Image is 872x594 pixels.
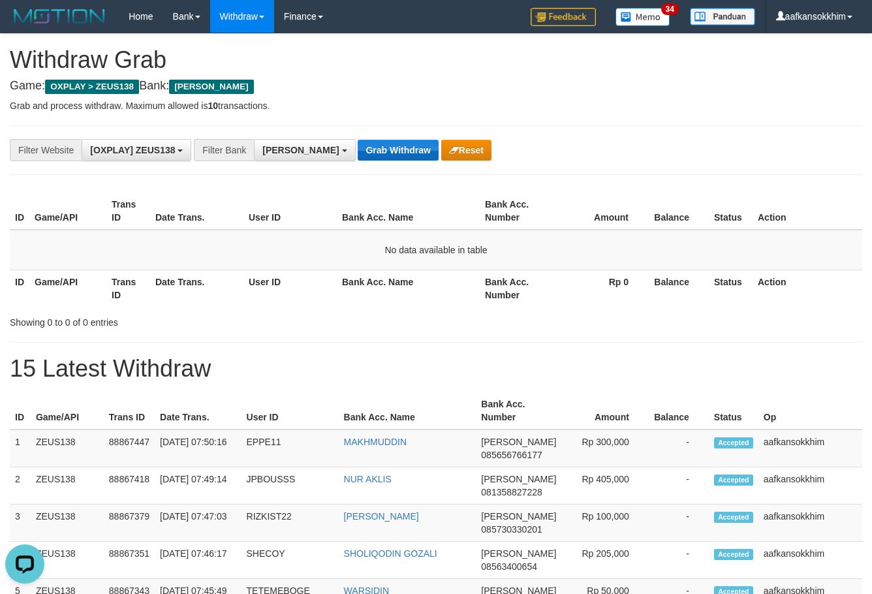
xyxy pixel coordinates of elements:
[561,542,648,579] td: Rp 205,000
[481,561,537,572] span: Copy 08563400654 to clipboard
[155,430,241,467] td: [DATE] 07:50:16
[104,542,155,579] td: 88867351
[104,505,155,542] td: 88867379
[709,270,753,307] th: Status
[150,270,243,307] th: Date Trans.
[758,392,862,430] th: Op
[615,8,670,26] img: Button%20Memo.svg
[155,467,241,505] td: [DATE] 07:49:14
[649,505,709,542] td: -
[241,467,339,505] td: JPBOUSSS
[104,467,155,505] td: 88867418
[758,542,862,579] td: aafkansokkhim
[10,311,354,329] div: Showing 0 to 0 of 0 entries
[10,7,109,26] img: MOTION_logo.png
[10,47,862,73] h1: Withdraw Grab
[10,392,31,430] th: ID
[648,270,709,307] th: Balance
[10,139,82,161] div: Filter Website
[481,450,542,460] span: Copy 085656766177 to clipboard
[31,542,104,579] td: ZEUS138
[709,193,753,230] th: Status
[208,101,218,111] strong: 10
[169,80,253,94] span: [PERSON_NAME]
[31,430,104,467] td: ZEUS138
[339,392,476,430] th: Bank Acc. Name
[561,430,648,467] td: Rp 300,000
[690,8,755,25] img: panduan.png
[561,505,648,542] td: Rp 100,000
[344,437,407,447] a: MAKHMUDDIN
[561,467,648,505] td: Rp 405,000
[241,542,339,579] td: SHECOY
[648,193,709,230] th: Balance
[649,392,709,430] th: Balance
[90,145,175,155] span: [OXPLAY] ZEUS138
[29,270,106,307] th: Game/API
[31,467,104,505] td: ZEUS138
[45,80,139,94] span: OXPLAY > ZEUS138
[31,392,104,430] th: Game/API
[194,139,254,161] div: Filter Bank
[243,193,337,230] th: User ID
[29,193,106,230] th: Game/API
[481,437,556,447] span: [PERSON_NAME]
[661,3,679,15] span: 34
[241,430,339,467] td: EPPE11
[5,5,44,44] button: Open LiveChat chat widget
[10,505,31,542] td: 3
[557,270,648,307] th: Rp 0
[481,511,556,522] span: [PERSON_NAME]
[481,474,556,484] span: [PERSON_NAME]
[344,511,419,522] a: [PERSON_NAME]
[241,392,339,430] th: User ID
[480,270,557,307] th: Bank Acc. Number
[104,392,155,430] th: Trans ID
[649,467,709,505] td: -
[10,270,29,307] th: ID
[337,270,480,307] th: Bank Acc. Name
[243,270,337,307] th: User ID
[241,505,339,542] td: RIZKIST22
[155,542,241,579] td: [DATE] 07:46:17
[155,392,241,430] th: Date Trans.
[649,430,709,467] td: -
[481,548,556,559] span: [PERSON_NAME]
[753,193,862,230] th: Action
[150,193,243,230] th: Date Trans.
[481,524,542,535] span: Copy 085730330201 to clipboard
[337,193,480,230] th: Bank Acc. Name
[441,140,491,161] button: Reset
[10,193,29,230] th: ID
[714,512,753,523] span: Accepted
[344,474,392,484] a: NUR AKLIS
[476,392,561,430] th: Bank Acc. Number
[31,505,104,542] td: ZEUS138
[758,505,862,542] td: aafkansokkhim
[561,392,648,430] th: Amount
[10,356,862,382] h1: 15 Latest Withdraw
[531,8,596,26] img: Feedback.jpg
[480,193,557,230] th: Bank Acc. Number
[758,467,862,505] td: aafkansokkhim
[82,139,191,161] button: [OXPLAY] ZEUS138
[10,80,862,93] h4: Game: Bank:
[10,99,862,112] p: Grab and process withdraw. Maximum allowed is transactions.
[358,140,438,161] button: Grab Withdraw
[155,505,241,542] td: [DATE] 07:47:03
[557,193,648,230] th: Amount
[709,392,758,430] th: Status
[649,542,709,579] td: -
[254,139,355,161] button: [PERSON_NAME]
[344,548,437,559] a: SHOLIQODIN GOZALI
[262,145,339,155] span: [PERSON_NAME]
[106,270,150,307] th: Trans ID
[104,430,155,467] td: 88867447
[10,467,31,505] td: 2
[10,430,31,467] td: 1
[106,193,150,230] th: Trans ID
[714,475,753,486] span: Accepted
[481,487,542,497] span: Copy 081358827228 to clipboard
[714,437,753,448] span: Accepted
[753,270,862,307] th: Action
